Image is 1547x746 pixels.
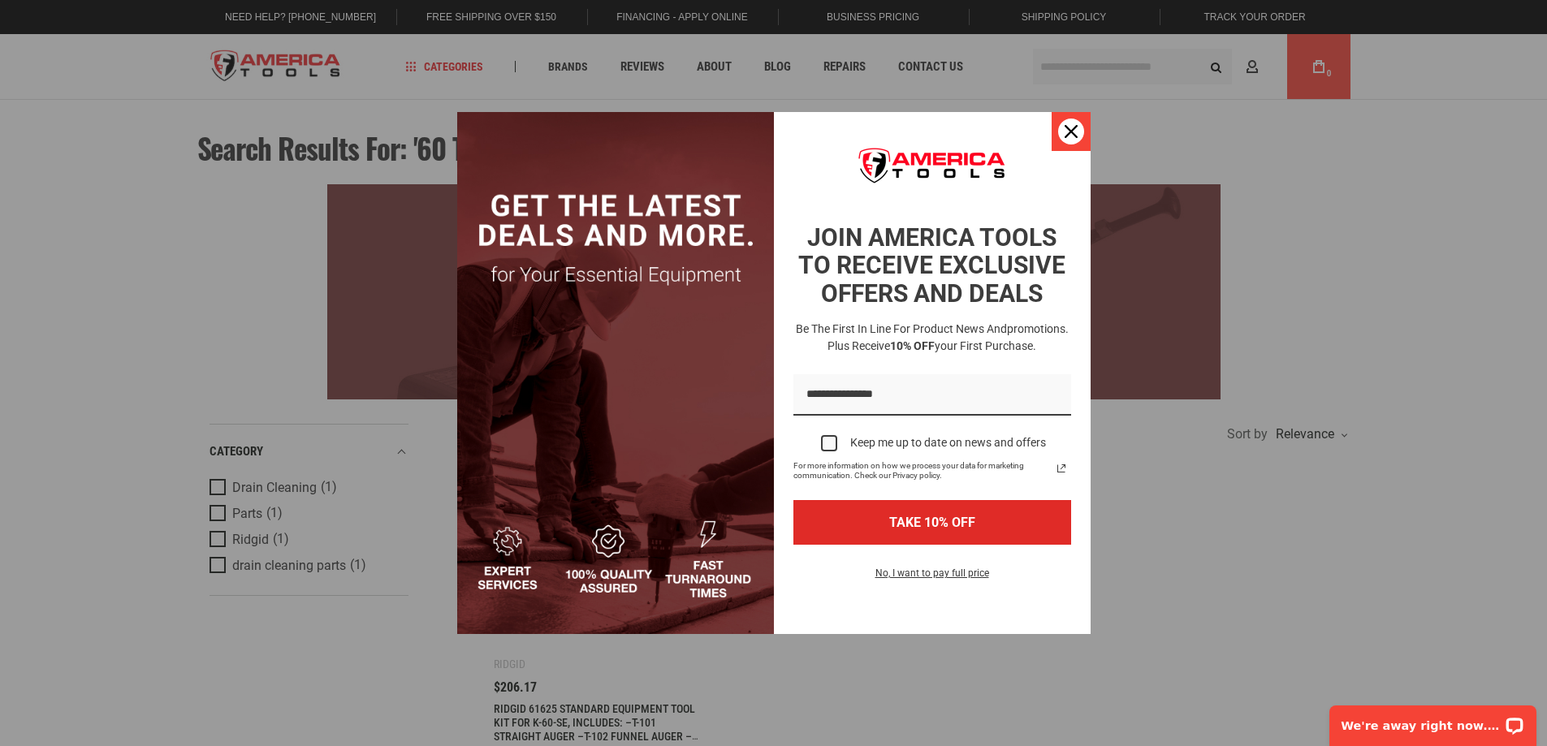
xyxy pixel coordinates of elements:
strong: JOIN AMERICA TOOLS TO RECEIVE EXCLUSIVE OFFERS AND DEALS [798,223,1065,308]
a: Read our Privacy Policy [1052,459,1071,478]
button: Close [1052,112,1091,151]
svg: close icon [1065,125,1078,138]
span: For more information on how we process your data for marketing communication. Check our Privacy p... [793,461,1052,481]
button: No, I want to pay full price [862,564,1002,592]
div: Keep me up to date on news and offers [850,436,1046,450]
strong: 10% OFF [890,339,935,352]
button: TAKE 10% OFF [793,500,1071,545]
iframe: LiveChat chat widget [1319,695,1547,746]
input: Email field [793,374,1071,416]
svg: link icon [1052,459,1071,478]
h3: Be the first in line for product news and [790,321,1074,355]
